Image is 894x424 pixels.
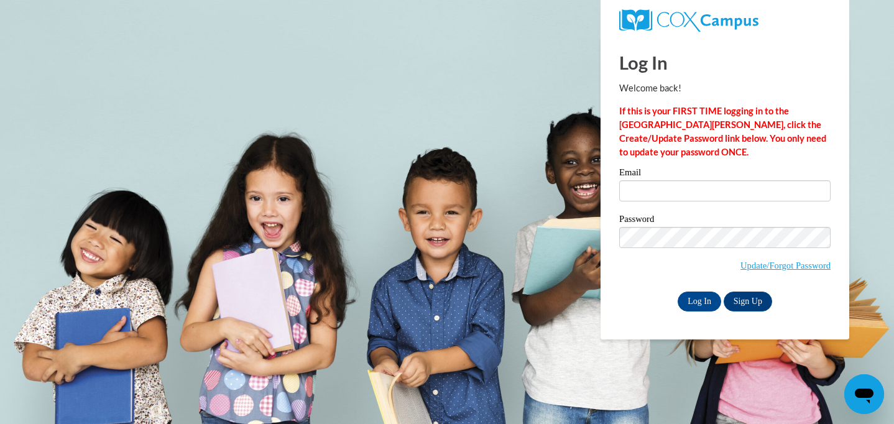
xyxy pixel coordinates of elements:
[740,260,831,270] a: Update/Forgot Password
[619,168,831,180] label: Email
[619,106,826,157] strong: If this is your FIRST TIME logging in to the [GEOGRAPHIC_DATA][PERSON_NAME], click the Create/Upd...
[619,81,831,95] p: Welcome back!
[619,9,831,32] a: COX Campus
[678,292,721,311] input: Log In
[619,9,758,32] img: COX Campus
[619,214,831,227] label: Password
[724,292,772,311] a: Sign Up
[844,374,884,414] iframe: Button to launch messaging window
[619,50,831,75] h1: Log In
